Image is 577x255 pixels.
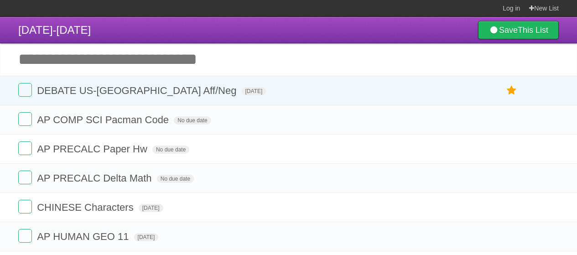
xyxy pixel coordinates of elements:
[18,200,32,213] label: Done
[37,202,136,213] span: CHINESE Characters
[134,233,159,241] span: [DATE]
[18,112,32,126] label: Done
[37,114,171,125] span: AP COMP SCI Pacman Code
[37,143,150,155] span: AP PRECALC Paper Hw
[139,204,163,212] span: [DATE]
[37,85,239,96] span: DEBATE US-[GEOGRAPHIC_DATA] Aff/Neg
[503,83,520,98] label: Star task
[18,83,32,97] label: Done
[18,141,32,155] label: Done
[18,229,32,243] label: Done
[152,146,189,154] span: No due date
[174,116,211,125] span: No due date
[242,87,266,95] span: [DATE]
[518,26,548,35] b: This List
[37,231,131,242] span: AP HUMAN GEO 11
[18,24,91,36] span: [DATE]-[DATE]
[37,172,154,184] span: AP PRECALC Delta Math
[157,175,194,183] span: No due date
[478,21,559,39] a: SaveThis List
[18,171,32,184] label: Done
